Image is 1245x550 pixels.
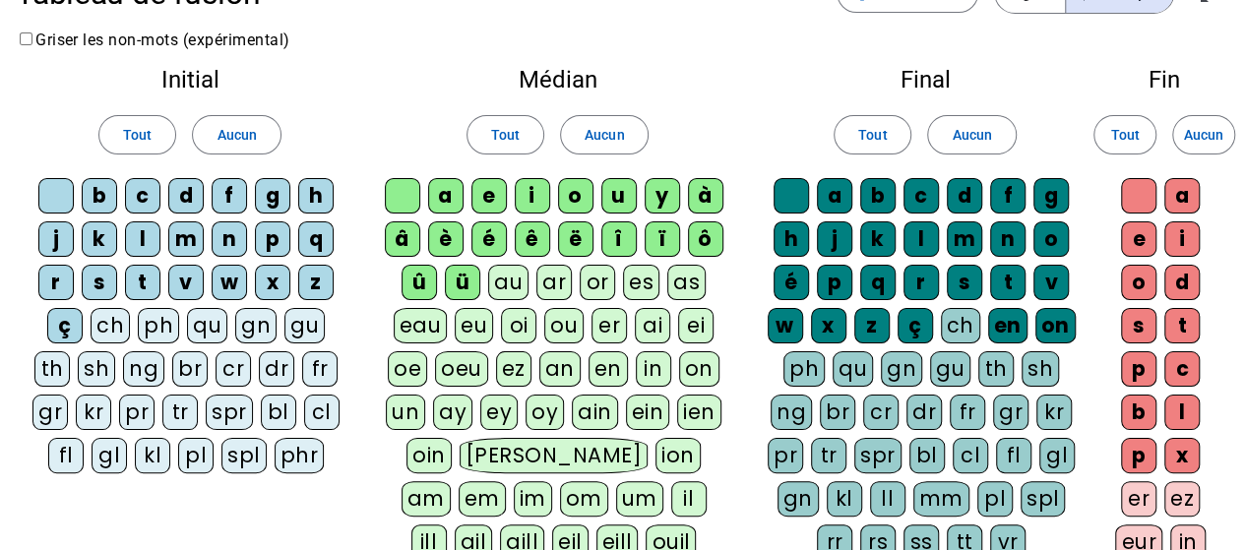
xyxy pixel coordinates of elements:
div: m [947,221,982,257]
div: y [645,178,680,214]
div: fr [302,351,338,387]
div: é [471,221,507,257]
div: ë [558,221,593,257]
div: ch [941,308,980,343]
div: ar [536,265,572,300]
div: an [539,351,581,387]
div: s [1121,308,1156,343]
div: pl [977,481,1013,517]
div: gn [235,308,277,343]
div: dr [259,351,294,387]
input: Griser les non-mots (expérimental) [20,32,32,45]
div: kl [827,481,862,517]
div: c [125,178,160,214]
div: q [298,221,334,257]
div: d [168,178,204,214]
div: tr [811,438,846,473]
div: q [860,265,896,300]
div: c [1164,351,1200,387]
div: qu [833,351,873,387]
div: â [385,221,420,257]
div: o [558,178,593,214]
div: p [255,221,290,257]
div: z [298,265,334,300]
button: Aucun [1172,115,1235,154]
div: en [988,308,1027,343]
div: p [1121,351,1156,387]
div: k [82,221,117,257]
div: g [255,178,290,214]
div: ez [1164,481,1200,517]
div: ion [655,438,701,473]
span: Tout [858,123,887,147]
div: è [428,221,464,257]
div: au [488,265,529,300]
div: p [817,265,852,300]
div: ain [572,395,618,430]
div: cl [304,395,340,430]
div: un [386,395,425,430]
div: ey [480,395,518,430]
div: il [671,481,707,517]
span: Aucun [217,123,256,147]
div: gu [284,308,325,343]
div: oy [526,395,564,430]
div: g [1033,178,1069,214]
div: p [1121,438,1156,473]
div: ll [870,481,905,517]
div: ç [47,308,83,343]
div: [PERSON_NAME] [460,438,648,473]
div: a [1164,178,1200,214]
div: t [125,265,160,300]
div: h [774,221,809,257]
div: ai [635,308,670,343]
div: w [768,308,803,343]
div: gr [993,395,1028,430]
div: b [82,178,117,214]
div: n [212,221,247,257]
div: eu [455,308,493,343]
div: spl [1021,481,1066,517]
div: d [1164,265,1200,300]
div: é [774,265,809,300]
div: gr [32,395,68,430]
button: Tout [834,115,911,154]
div: gl [1039,438,1075,473]
div: ng [771,395,812,430]
div: v [1033,265,1069,300]
div: oin [406,438,452,473]
button: Tout [98,115,176,154]
div: b [1121,395,1156,430]
div: ou [544,308,584,343]
div: dr [906,395,942,430]
div: spl [221,438,267,473]
div: v [168,265,204,300]
span: Tout [123,123,152,147]
div: ô [688,221,723,257]
div: pr [768,438,803,473]
div: o [1033,221,1069,257]
div: cl [953,438,988,473]
div: ay [433,395,472,430]
div: ç [898,308,933,343]
button: Aucun [927,115,1016,154]
div: c [903,178,939,214]
span: Tout [491,123,520,147]
div: qu [187,308,227,343]
div: ph [783,351,825,387]
div: bl [909,438,945,473]
div: br [820,395,855,430]
div: ng [123,351,164,387]
div: a [428,178,464,214]
div: ph [138,308,179,343]
div: oeu [435,351,488,387]
div: r [903,265,939,300]
div: phr [275,438,325,473]
h2: Médian [380,68,735,92]
div: w [212,265,247,300]
div: bl [261,395,296,430]
div: x [1164,438,1200,473]
div: am [402,481,451,517]
div: pr [119,395,155,430]
div: s [947,265,982,300]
